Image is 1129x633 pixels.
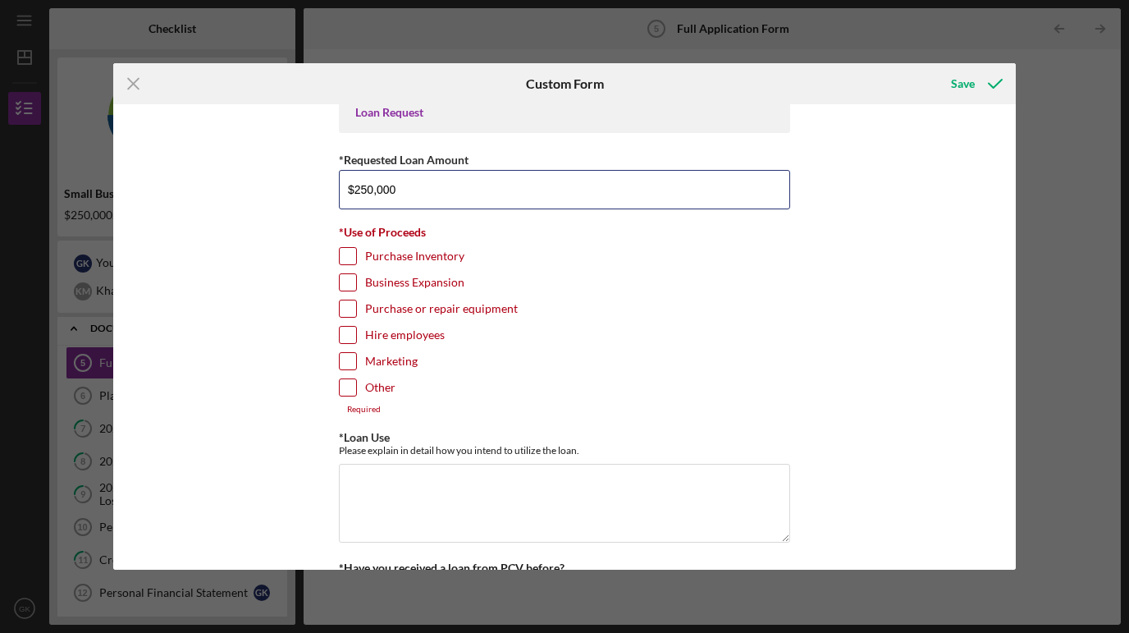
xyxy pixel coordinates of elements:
div: Required [339,405,790,415]
label: Other [365,379,395,396]
label: Purchase or repair equipment [365,300,518,317]
h6: Custom Form [526,76,604,91]
label: Business Expansion [365,274,464,291]
div: Loan Request [355,106,774,119]
button: Save [935,67,1016,100]
label: Marketing [365,353,418,369]
label: *Requested Loan Amount [339,153,469,167]
div: Please explain in detail how you intend to utilize the loan. [339,444,790,456]
div: Save [951,67,975,100]
div: *Use of Proceeds [339,226,790,239]
label: Hire employees [365,327,445,343]
div: *Have you received a loan from PCV before? [339,562,790,575]
label: *Loan Use [339,430,390,444]
label: Purchase Inventory [365,248,464,264]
